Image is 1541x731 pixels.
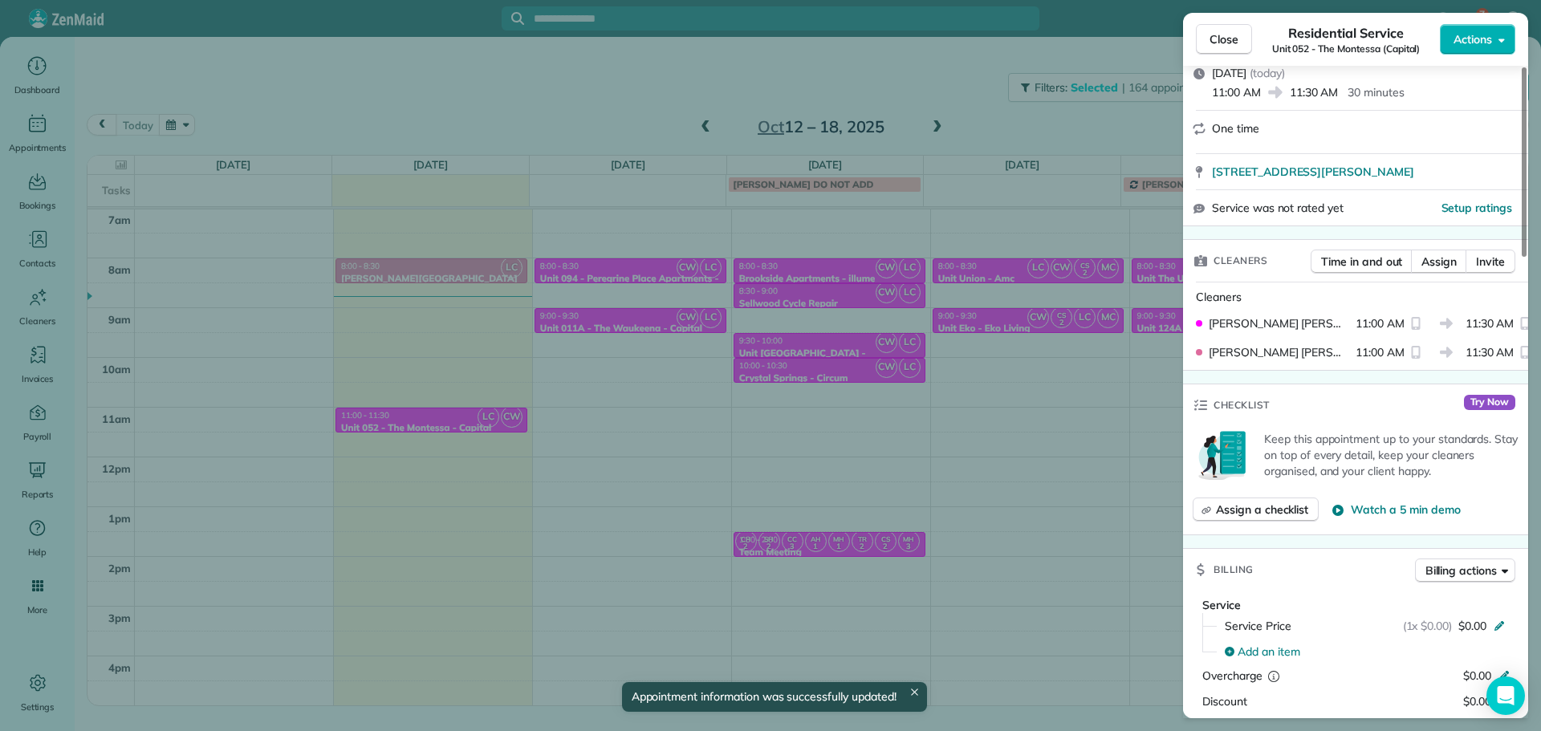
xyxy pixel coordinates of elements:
[1214,397,1270,413] span: Checklist
[1212,84,1261,100] span: 11:00 AM
[1421,254,1457,270] span: Assign
[1272,43,1421,55] span: Unit 052 - The Montessa (Capital)
[1454,31,1492,47] span: Actions
[1466,344,1515,360] span: 11:30 AM
[1403,618,1453,634] span: (1x $0.00)
[1321,254,1402,270] span: Time in and out
[1486,676,1525,715] div: Open Intercom Messenger
[1411,250,1467,274] button: Assign
[1332,502,1460,518] button: Watch a 5 min demo
[1250,66,1285,80] span: ( today )
[621,682,926,712] div: Appointment information was successfully updated!
[1216,502,1308,518] span: Assign a checklist
[1463,694,1491,709] span: $0.00
[1348,84,1405,100] p: 30 minutes
[1288,23,1403,43] span: Residential Service
[1212,200,1344,217] span: Service was not rated yet
[1458,618,1486,634] span: $0.00
[1212,121,1259,136] span: One time
[1214,253,1267,269] span: Cleaners
[1425,562,1497,579] span: Billing actions
[1210,31,1238,47] span: Close
[1209,344,1349,360] span: [PERSON_NAME] [PERSON_NAME]
[1238,644,1300,660] span: Add an item
[1464,395,1515,411] span: Try Now
[1209,315,1349,331] span: [PERSON_NAME] [PERSON_NAME]-German
[1441,201,1513,215] span: Setup ratings
[1311,250,1413,274] button: Time in and out
[1463,668,1491,683] span: $0.00
[1202,598,1241,612] span: Service
[1351,502,1460,518] span: Watch a 5 min demo
[1356,344,1405,360] span: 11:00 AM
[1290,84,1339,100] span: 11:30 AM
[1212,164,1414,180] span: [STREET_ADDRESS][PERSON_NAME]
[1196,24,1252,55] button: Close
[1212,66,1246,80] span: [DATE]
[1356,315,1405,331] span: 11:00 AM
[1476,254,1505,270] span: Invite
[1264,431,1519,479] p: Keep this appointment up to your standards. Stay on top of every detail, keep your cleaners organ...
[1196,290,1242,304] span: Cleaners
[1212,164,1519,180] a: [STREET_ADDRESS][PERSON_NAME]
[1466,315,1515,331] span: 11:30 AM
[1214,562,1254,578] span: Billing
[1202,668,1341,684] div: Overcharge
[1466,250,1515,274] button: Invite
[1193,497,1319,522] button: Assign a checklist
[1202,694,1247,709] span: Discount
[1441,200,1513,216] button: Setup ratings
[1225,618,1291,634] span: Service Price
[1215,613,1515,639] button: Service Price(1x $0.00)$0.00
[1215,639,1515,664] button: Add an item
